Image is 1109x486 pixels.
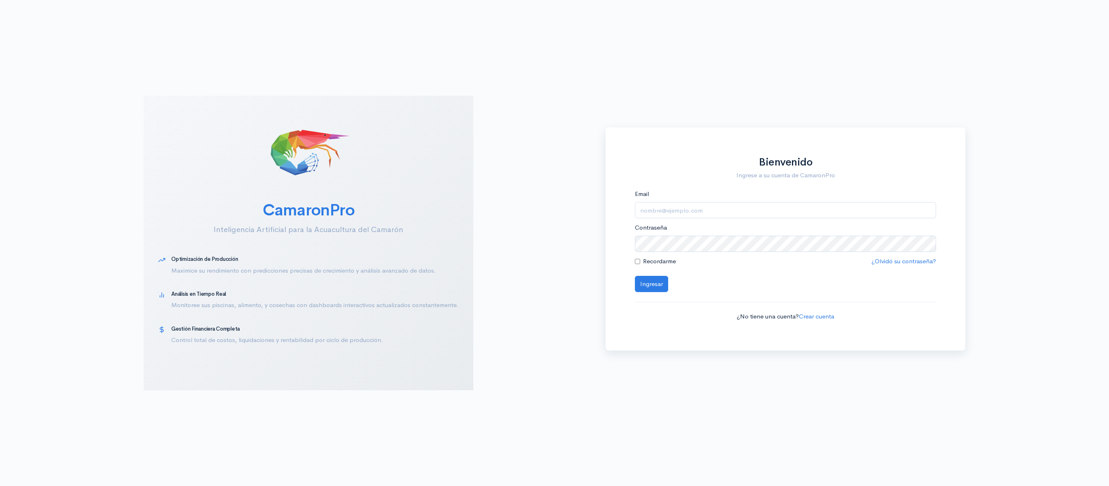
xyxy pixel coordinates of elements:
p: Maximice su rendimiento con predicciones precisas de crecimiento y análisis avanzado de datos. [171,266,459,275]
p: ¿No tiene una cuenta? [635,312,936,321]
a: ¿Olvidó su contraseña? [872,257,936,265]
p: Monitoree sus piscinas, alimento, y cosechas con dashboards interactivos actualizados constanteme... [171,301,459,310]
a: Crear cuenta [799,312,834,320]
input: nombre@ejemplo.com [635,202,936,219]
p: Inteligencia Artificial para la Acuacultura del Camarón [158,224,459,235]
h5: Gestión Financiera Completa [171,326,459,332]
p: Control total de costos, liquidaciones y rentabilidad por ciclo de producción. [171,335,459,345]
label: Recordarme [643,257,676,266]
h5: Análisis en Tiempo Real [171,291,459,297]
p: Ingrese a su cuenta de CamaronPro [635,171,936,180]
img: CamaronPro Logo [268,110,349,191]
label: Contraseña [635,223,667,232]
button: Ingresar [635,276,668,292]
label: Email [635,189,649,199]
h1: Bienvenido [635,157,936,168]
h5: Optimización de Producción [171,256,459,262]
h2: CamaronPro [158,201,459,219]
